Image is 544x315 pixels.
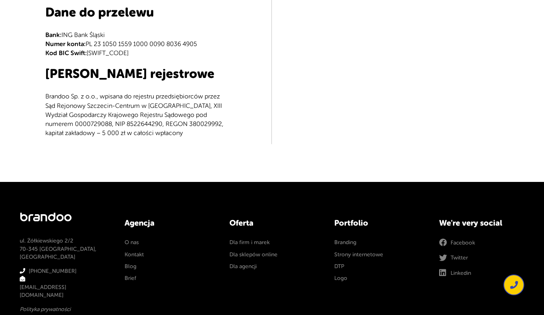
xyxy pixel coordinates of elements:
[20,211,72,224] p: brandoo
[229,217,315,229] h4: Oferta
[125,251,144,259] a: Kontakt
[20,283,105,300] a: [EMAIL_ADDRESS][DOMAIN_NAME]
[451,269,471,277] span: Linkedin
[125,217,210,229] h4: Agencja
[20,211,72,230] a: brandoo
[20,237,105,261] p: ul. Żółkiewskiego 2/2 70-345 [GEOGRAPHIC_DATA], [GEOGRAPHIC_DATA]
[45,31,231,58] p: ING Bank Śląski PL 23 1050 1559 1000 0090 8036 4905 [SWIFT_CODE]
[439,217,524,229] h4: We're very social
[20,306,71,313] a: Polityka prywatności
[45,50,87,57] strong: Kod BIC Swift:
[334,239,356,246] a: Branding
[439,254,468,263] a: Twitter
[439,239,475,248] a: Facebook
[45,6,231,19] h3: Dane do przelewu
[45,92,231,138] p: Brandoo Sp. z o.o., wpisana do rejestru przedsiębiorców przez Sąd Rejonowy Szczecin-Centrum w [GE...
[45,68,231,80] h3: [PERSON_NAME] rejestrowe
[334,263,344,271] a: DTP
[439,269,471,278] a: Linkedin
[125,274,136,282] a: Brief
[45,41,86,48] strong: Numer konta:
[29,267,76,275] a: [PHONE_NUMBER]
[334,274,347,282] a: Logo
[334,217,419,229] h4: Portfolio
[334,251,383,259] a: Strony internetowe
[229,251,278,259] a: Dla sklepów online
[229,239,270,246] a: Dla firm i marek
[45,31,61,39] strong: Bank:
[125,239,139,246] a: O nas
[229,263,257,271] a: Dla agencji
[125,263,136,271] a: Blog
[451,254,468,262] span: Twitter
[451,239,475,247] span: Facebook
